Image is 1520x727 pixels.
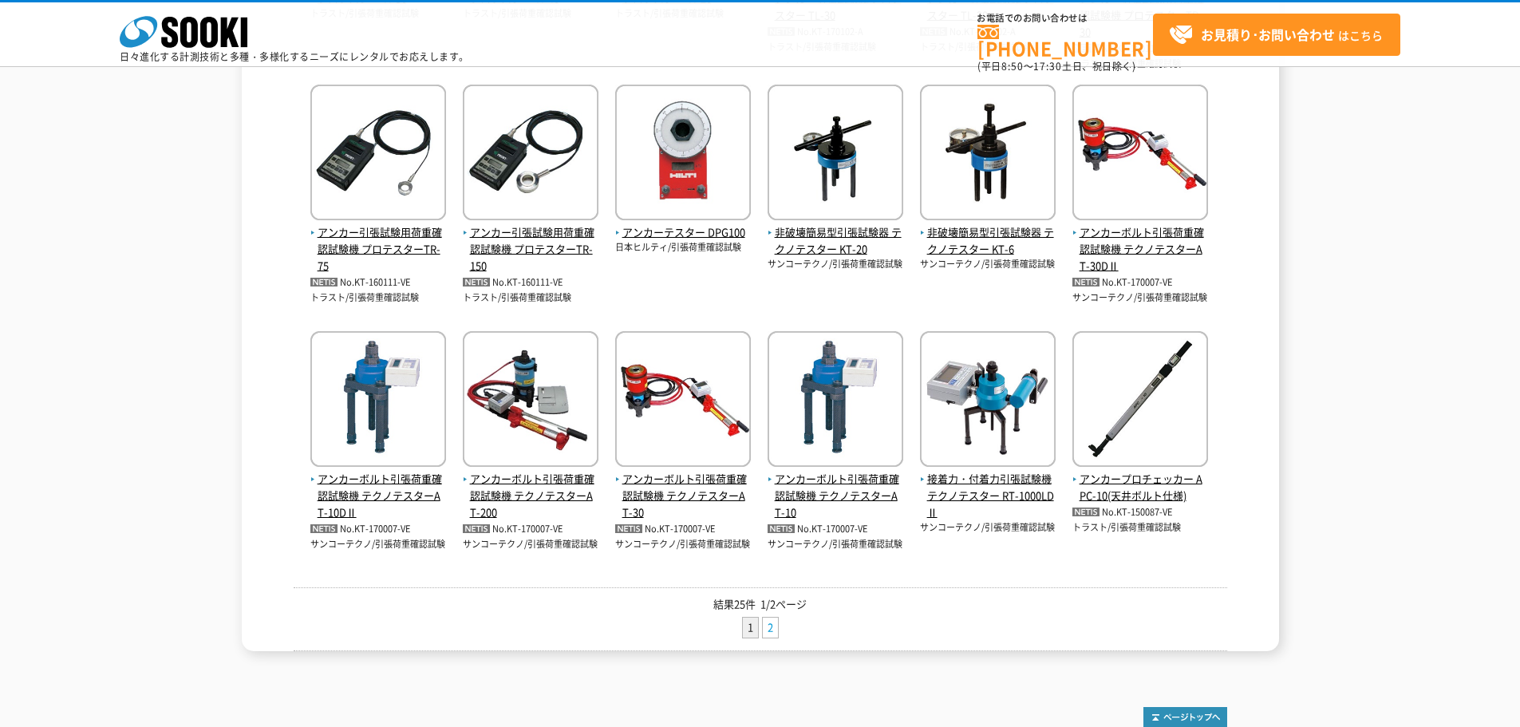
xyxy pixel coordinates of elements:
a: アンカー引張試験用荷重確認試験機 プロテスターTR-75 [310,208,446,275]
p: No.KT-170007-VE [463,521,598,538]
img: APC-10(天井ボルト仕様) [1072,331,1208,471]
span: アンカーボルト引張荷重確認試験機 テクノテスターAT-30 [615,471,751,520]
span: 非破壊簡易型引張試験器 テクノテスター KT-6 [920,224,1056,258]
a: アンカープロチェッカー APC-10(天井ボルト仕様) [1072,455,1208,504]
span: アンカーボルト引張荷重確認試験機 テクノテスターAT-10DⅡ [310,471,446,520]
span: アンカープロチェッカー APC-10(天井ボルト仕様) [1072,471,1208,504]
img: テクノテスターAT-10 [768,331,903,471]
a: 非破壊簡易型引張試験器 テクノテスター KT-20 [768,208,903,258]
a: アンカー引張試験用荷重確認試験機 プロテスターTR-150 [463,208,598,275]
img: プロテスターTR-150 [463,85,598,224]
p: サンコーテクノ/引張荷重確認試験 [768,258,903,271]
p: トラスト/引張荷重確認試験 [1072,521,1208,535]
span: 接着力・付着力引張試験機 テクノテスター RT-1000LDⅡ [920,471,1056,520]
span: はこちら [1169,23,1383,47]
a: 非破壊簡易型引張試験器 テクノテスター KT-6 [920,208,1056,258]
span: 8:50 [1001,59,1024,73]
li: 1 [742,617,759,638]
p: No.KT-160111-VE [463,275,598,291]
p: サンコーテクノ/引張荷重確認試験 [920,521,1056,535]
a: アンカーボルト引張荷重確認試験機 テクノテスターAT-30 [615,455,751,521]
a: 接着力・付着力引張試験機 テクノテスター RT-1000LDⅡ [920,455,1056,521]
span: (平日 ～ 土日、祝日除く) [977,59,1135,73]
span: アンカー引張試験用荷重確認試験機 プロテスターTR-75 [310,224,446,274]
img: テクノテスターAT-200 [463,331,598,471]
span: 17:30 [1033,59,1062,73]
p: トラスト/引張荷重確認試験 [310,291,446,305]
a: アンカーボルト引張荷重確認試験機 テクノテスターAT-30DⅡ [1072,208,1208,275]
img: テクノテスター KT-20 [768,85,903,224]
a: お見積り･お問い合わせはこちら [1153,14,1400,56]
img: テクノテスターAT-30 [615,331,751,471]
p: No.KT-170007-VE [768,521,903,538]
span: アンカーボルト引張荷重確認試験機 テクノテスターAT-200 [463,471,598,520]
span: お電話でのお問い合わせは [977,14,1153,23]
img: テクノテスターAT-30DⅡ [1072,85,1208,224]
img: テクノテスターAT-10DⅡ [310,331,446,471]
img: テクノテスター RT-1000LDⅡ [920,331,1056,471]
span: アンカーテスター DPG100 [615,224,751,241]
img: プロテスターTR-75 [310,85,446,224]
p: サンコーテクノ/引張荷重確認試験 [920,258,1056,271]
p: No.KT-170007-VE [1072,275,1208,291]
a: [PHONE_NUMBER] [977,25,1153,57]
img: テクノテスター KT-6 [920,85,1056,224]
span: アンカーボルト引張荷重確認試験機 テクノテスターAT-10 [768,471,903,520]
p: No.KT-160111-VE [310,275,446,291]
p: サンコーテクノ/引張荷重確認試験 [310,538,446,551]
p: サンコーテクノ/引張荷重確認試験 [463,538,598,551]
p: 日本ヒルティ/引張荷重確認試験 [615,241,751,255]
p: トラスト/引張荷重確認試験 [463,291,598,305]
a: アンカーボルト引張荷重確認試験機 テクノテスターAT-200 [463,455,598,521]
a: アンカーテスター DPG100 [615,208,751,242]
span: 非破壊簡易型引張試験器 テクノテスター KT-20 [768,224,903,258]
p: No.KT-170007-VE [615,521,751,538]
a: アンカーボルト引張荷重確認試験機 テクノテスターAT-10 [768,455,903,521]
p: 結果25件 1/2ページ [294,596,1227,613]
span: アンカーボルト引張荷重確認試験機 テクノテスターAT-30DⅡ [1072,224,1208,274]
p: 日々進化する計測技術と多種・多様化するニーズにレンタルでお応えします。 [120,52,469,61]
p: サンコーテクノ/引張荷重確認試験 [768,538,903,551]
p: No.KT-150087-VE [1072,504,1208,521]
p: サンコーテクノ/引張荷重確認試験 [615,538,751,551]
strong: お見積り･お問い合わせ [1201,25,1335,44]
span: アンカー引張試験用荷重確認試験機 プロテスターTR-150 [463,224,598,274]
a: 2 [763,618,778,638]
p: No.KT-170007-VE [310,521,446,538]
img: DPG100 [615,85,751,224]
a: アンカーボルト引張荷重確認試験機 テクノテスターAT-10DⅡ [310,455,446,521]
p: サンコーテクノ/引張荷重確認試験 [1072,291,1208,305]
